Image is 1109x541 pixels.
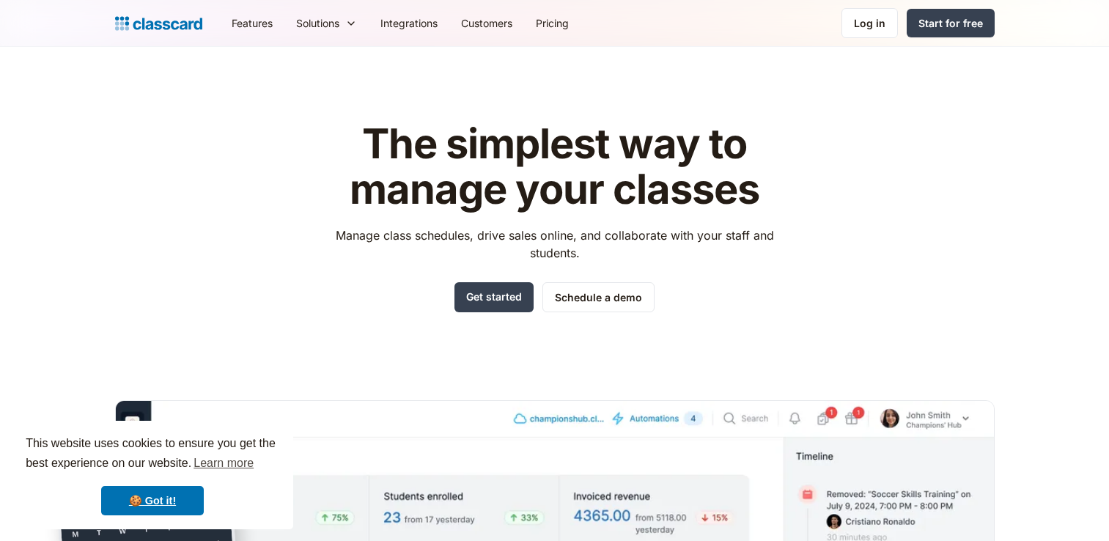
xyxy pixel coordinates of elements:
[296,15,339,31] div: Solutions
[322,227,787,262] p: Manage class schedules, drive sales online, and collaborate with your staff and students.
[12,421,293,529] div: cookieconsent
[449,7,524,40] a: Customers
[115,13,202,34] a: home
[854,15,885,31] div: Log in
[918,15,983,31] div: Start for free
[284,7,369,40] div: Solutions
[524,7,581,40] a: Pricing
[191,452,256,474] a: learn more about cookies
[841,8,898,38] a: Log in
[454,282,534,312] a: Get started
[369,7,449,40] a: Integrations
[26,435,279,474] span: This website uses cookies to ensure you get the best experience on our website.
[542,282,655,312] a: Schedule a demo
[101,486,204,515] a: dismiss cookie message
[907,9,995,37] a: Start for free
[322,122,787,212] h1: The simplest way to manage your classes
[220,7,284,40] a: Features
